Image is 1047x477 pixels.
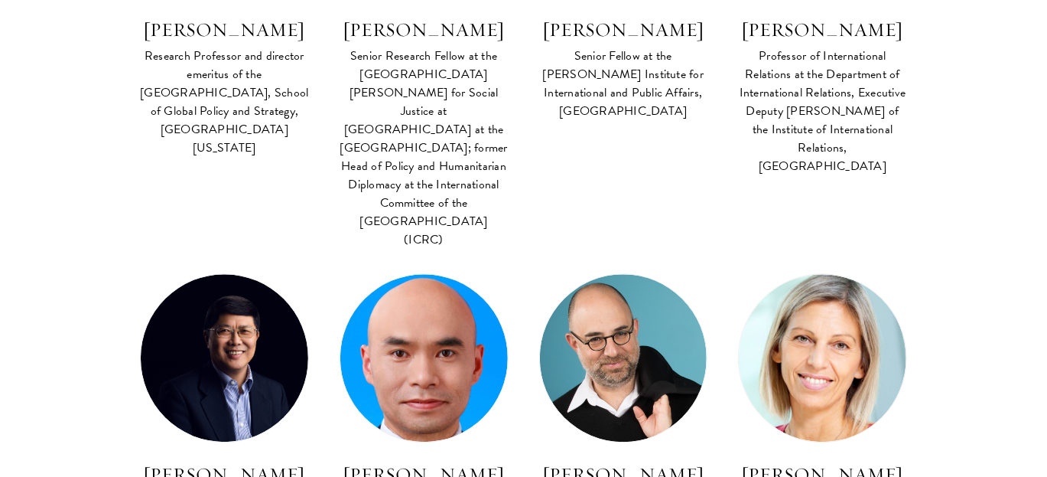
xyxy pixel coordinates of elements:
h3: [PERSON_NAME] [738,17,907,43]
div: Senior Research Fellow at the [GEOGRAPHIC_DATA][PERSON_NAME] for Social Justice at [GEOGRAPHIC_DA... [340,47,509,249]
div: Professor of International Relations at the Department of International Relations, Executive Depu... [738,47,907,175]
h3: [PERSON_NAME] [340,17,509,43]
h3: [PERSON_NAME] [539,17,708,43]
h3: [PERSON_NAME] [140,17,309,43]
div: Research Professor and director emeritus of the [GEOGRAPHIC_DATA], School of Global Policy and St... [140,47,309,157]
div: Senior Fellow at the [PERSON_NAME] Institute for International and Public Affairs, [GEOGRAPHIC_DATA] [539,47,708,120]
